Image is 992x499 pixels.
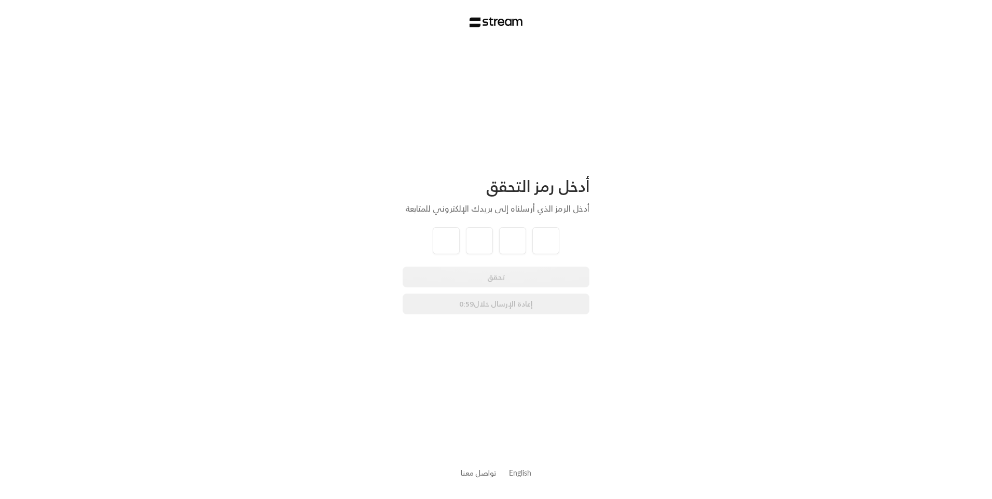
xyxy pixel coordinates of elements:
[461,466,497,479] a: تواصل معنا
[461,467,497,478] button: تواصل معنا
[403,202,589,215] div: أدخل الرمز الذي أرسلناه إلى بريدك الإلكتروني للمتابعة
[403,176,589,196] div: أدخل رمز التحقق
[509,463,531,482] a: English
[470,17,523,27] img: Stream Logo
